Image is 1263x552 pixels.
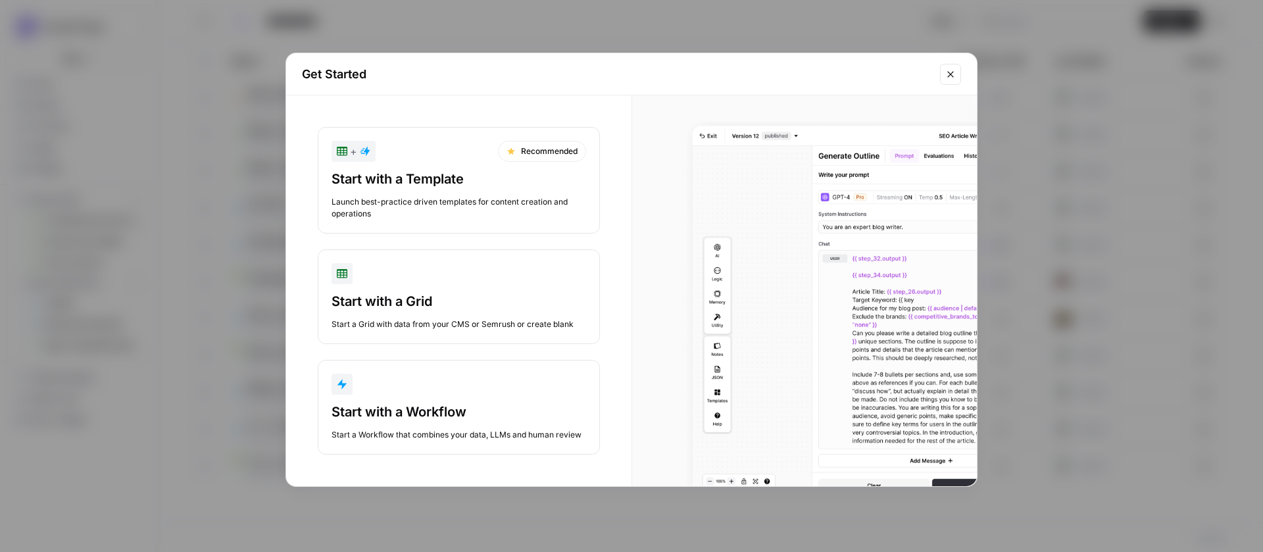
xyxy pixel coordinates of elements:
[302,65,932,84] h2: Get Started
[332,196,586,220] div: Launch best-practice driven templates for content creation and operations
[332,170,586,188] div: Start with a Template
[332,292,586,311] div: Start with a Grid
[498,141,586,162] div: Recommended
[318,127,600,234] button: +RecommendedStart with a TemplateLaunch best-practice driven templates for content creation and o...
[332,318,586,330] div: Start a Grid with data from your CMS or Semrush or create blank
[337,143,370,159] div: +
[332,429,586,441] div: Start a Workflow that combines your data, LLMs and human review
[940,64,961,85] button: Close modal
[318,360,600,455] button: Start with a WorkflowStart a Workflow that combines your data, LLMs and human review
[332,403,586,421] div: Start with a Workflow
[318,249,600,344] button: Start with a GridStart a Grid with data from your CMS or Semrush or create blank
